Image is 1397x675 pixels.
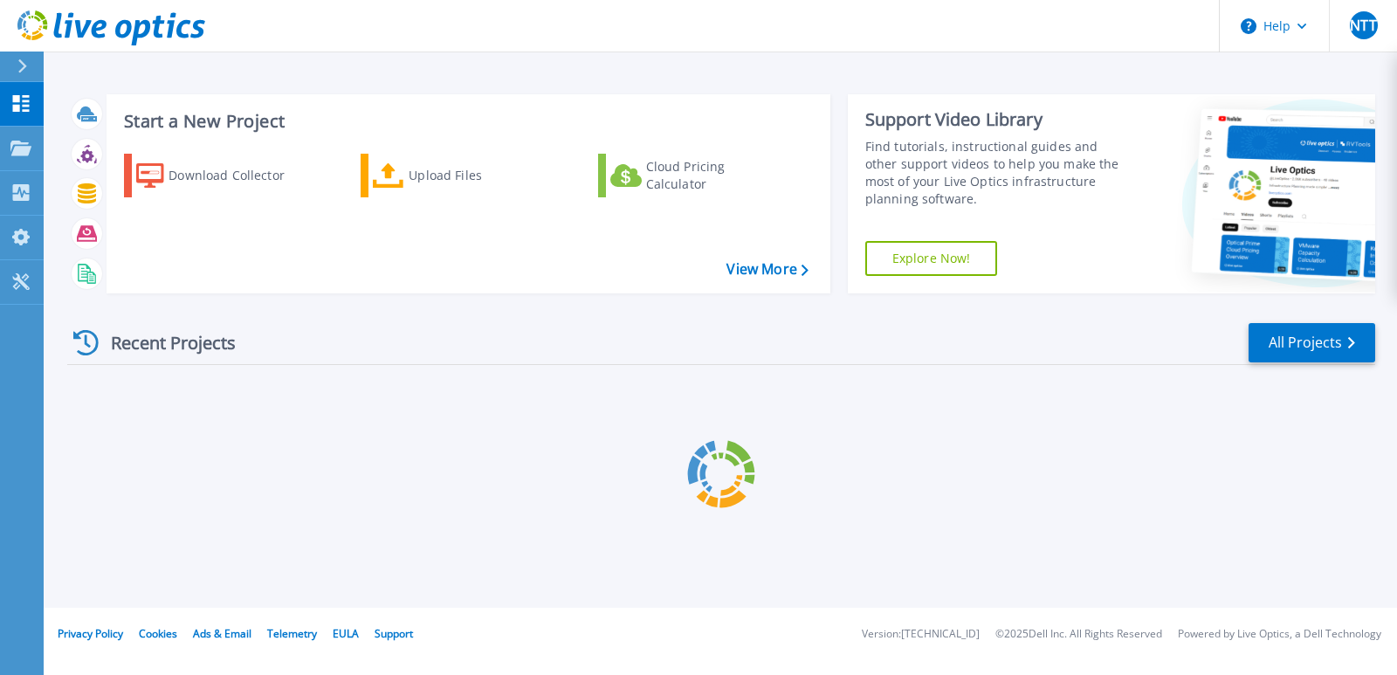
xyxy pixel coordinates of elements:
[995,629,1162,640] li: © 2025 Dell Inc. All Rights Reserved
[409,158,548,193] div: Upload Files
[646,158,786,193] div: Cloud Pricing Calculator
[193,626,251,641] a: Ads & Email
[865,108,1131,131] div: Support Video Library
[865,241,998,276] a: Explore Now!
[865,138,1131,208] div: Find tutorials, instructional guides and other support videos to help you make the most of your L...
[375,626,413,641] a: Support
[124,154,319,197] a: Download Collector
[361,154,555,197] a: Upload Files
[333,626,359,641] a: EULA
[139,626,177,641] a: Cookies
[267,626,317,641] a: Telemetry
[598,154,793,197] a: Cloud Pricing Calculator
[1350,18,1376,32] span: NTT
[1249,323,1375,362] a: All Projects
[124,112,808,131] h3: Start a New Project
[862,629,980,640] li: Version: [TECHNICAL_ID]
[726,261,808,278] a: View More
[58,626,123,641] a: Privacy Policy
[1178,629,1381,640] li: Powered by Live Optics, a Dell Technology
[67,321,259,364] div: Recent Projects
[169,158,308,193] div: Download Collector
